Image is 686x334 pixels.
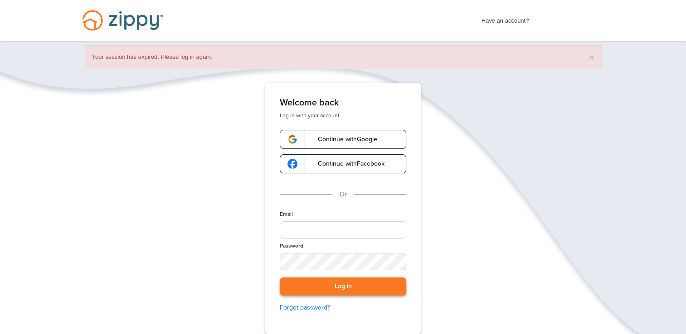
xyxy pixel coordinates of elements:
[280,112,406,119] p: Log in with your account.
[280,242,303,250] label: Password
[482,11,529,26] span: Have an account?
[589,52,594,62] button: ×
[280,221,406,239] input: Email
[280,210,293,218] label: Email
[280,97,406,108] h1: Welcome back
[280,253,406,270] input: Password
[280,154,406,173] a: google-logoContinue withFacebook
[287,159,297,169] img: google-logo
[280,130,406,149] a: google-logoContinue withGoogle
[309,161,384,167] span: Continue with Facebook
[340,190,347,200] p: Or
[85,45,602,69] div: Your session has expired. Please log in again.
[287,134,297,144] img: google-logo
[280,277,406,296] button: Log in
[280,303,406,313] a: Forgot password?
[309,136,377,143] span: Continue with Google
